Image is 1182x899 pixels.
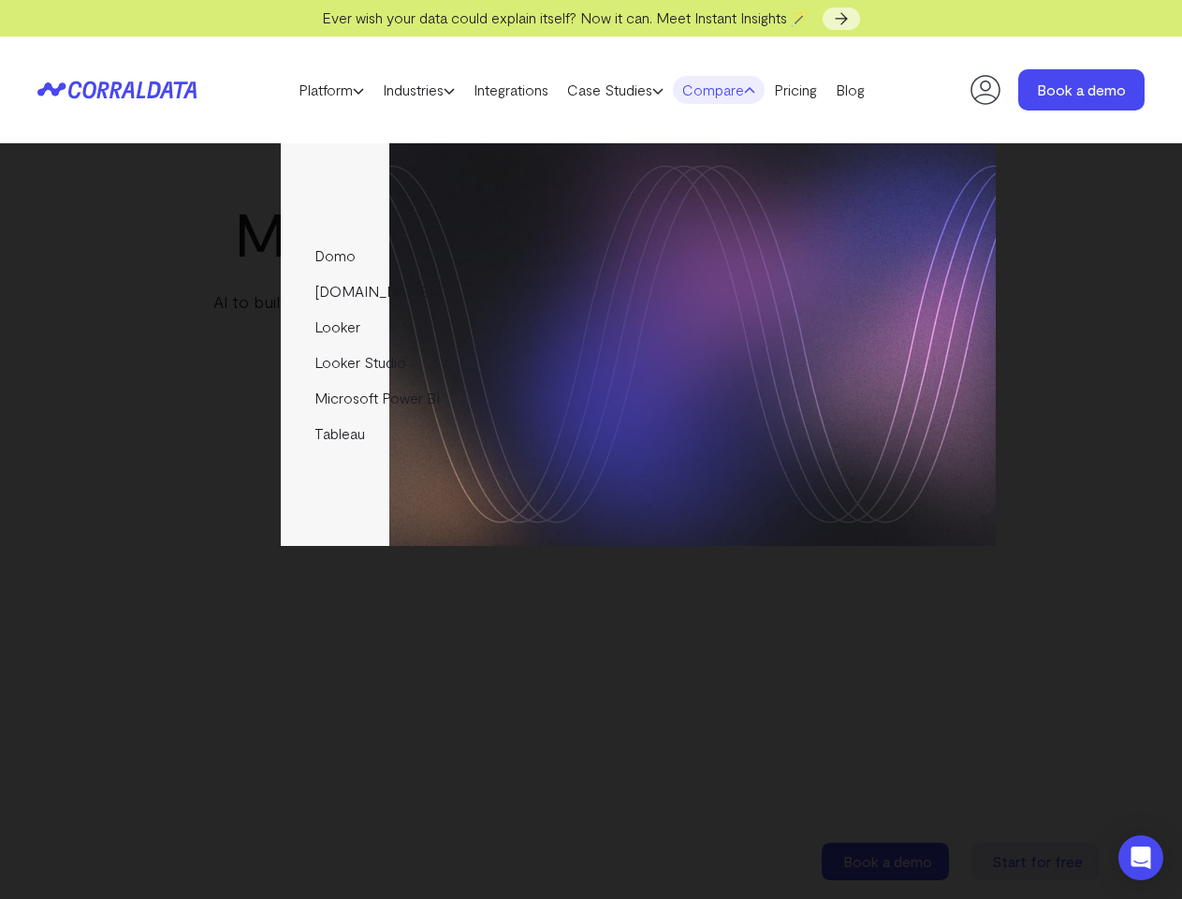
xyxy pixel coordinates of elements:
a: Tableau [281,416,482,451]
div: Open Intercom Messenger [1118,835,1163,880]
a: Microsoft Power BI [281,380,482,416]
a: Book a demo [1018,69,1145,111]
a: Pricing [765,76,826,104]
a: Case Studies [558,76,673,104]
a: [DOMAIN_NAME] [281,273,482,309]
a: Compare [673,76,765,104]
a: Looker Studio [281,345,482,380]
a: Platform [289,76,373,104]
a: Blog [826,76,874,104]
span: Ever wish your data could explain itself? Now it can. Meet Instant Insights 🪄 [322,8,810,26]
a: Integrations [464,76,558,104]
a: Industries [373,76,464,104]
a: Domo [281,238,482,273]
a: Looker [281,309,482,345]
